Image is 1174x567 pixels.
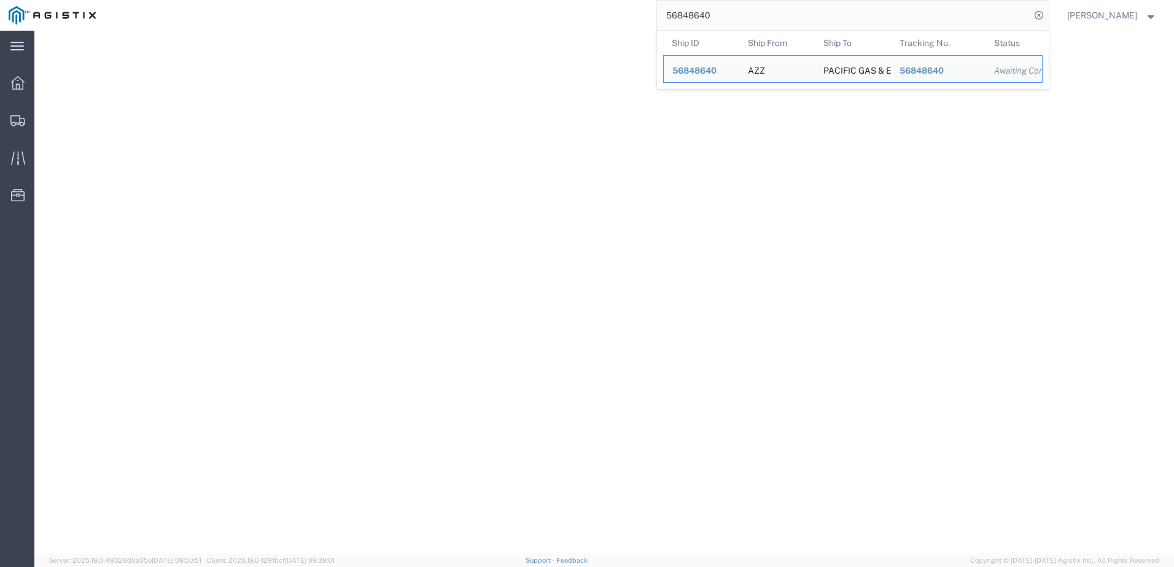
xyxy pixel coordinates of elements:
[899,66,943,75] span: 56848640
[970,555,1159,566] span: Copyright © [DATE]-[DATE] Agistix Inc., All Rights Reserved
[994,64,1033,77] div: Awaiting Confirmation
[1067,8,1157,23] button: [PERSON_NAME]
[985,31,1043,55] th: Status
[663,31,739,55] th: Ship ID
[152,557,201,564] span: [DATE] 09:50:51
[815,31,891,55] th: Ship To
[672,66,717,75] span: 56848640
[747,56,764,82] div: AZZ
[9,6,96,25] img: logo
[49,557,201,564] span: Server: 2025.19.0-49328d0a35e
[285,557,335,564] span: [DATE] 09:39:01
[672,64,731,77] div: 56848640
[556,557,588,564] a: Feedback
[663,31,1049,89] table: Search Results
[739,31,815,55] th: Ship From
[207,557,335,564] span: Client: 2025.19.0-129fbcf
[34,31,1174,554] iframe: FS Legacy Container
[823,56,882,82] div: PACIFIC GAS & ELECTRIC
[1067,9,1137,22] span: Justin Chao
[890,31,985,55] th: Tracking Nu.
[899,64,977,77] div: 56848640
[657,1,1030,30] input: Search for shipment number, reference number
[526,557,556,564] a: Support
